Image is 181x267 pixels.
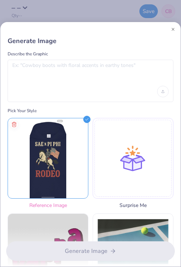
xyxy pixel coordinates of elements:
[157,86,169,97] div: Upload image
[93,202,173,209] span: Surprise Me
[8,37,173,45] div: Generate Image
[8,108,173,114] label: Pick Your Style
[8,51,173,57] label: Describe the Graphic
[8,118,88,198] img: Upload reference
[171,27,175,31] button: Close
[8,202,88,209] span: Reference Image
